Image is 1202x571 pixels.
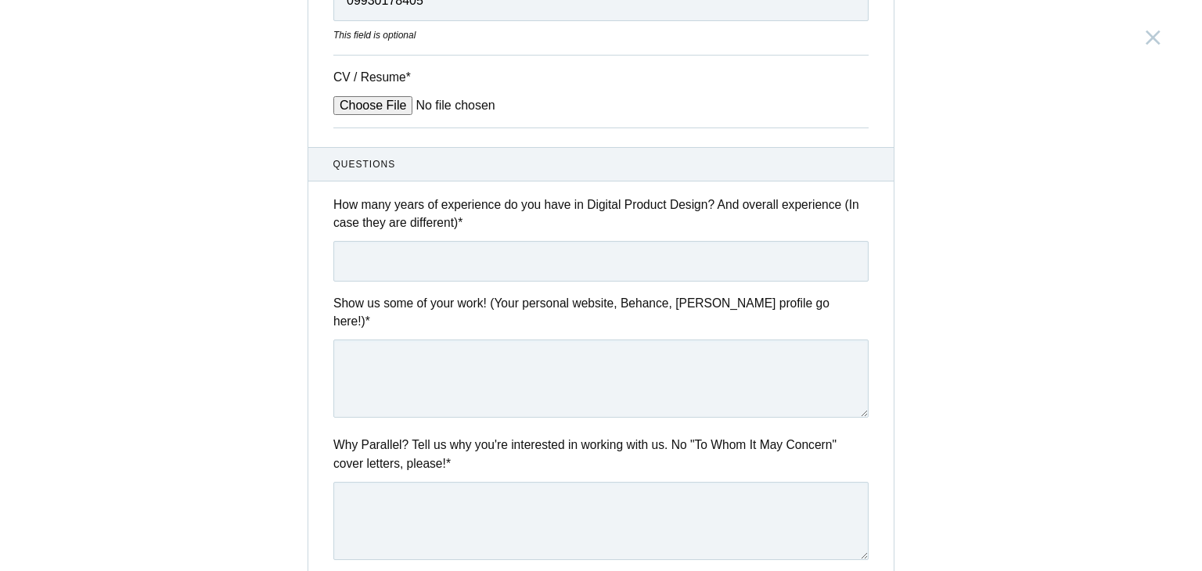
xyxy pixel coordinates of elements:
[333,294,869,331] label: Show us some of your work! (Your personal website, Behance, [PERSON_NAME] profile go here!)
[333,436,869,472] label: Why Parallel? Tell us why you're interested in working with us. No "To Whom It May Concern" cover...
[333,68,451,86] label: CV / Resume
[333,157,869,171] span: Questions
[333,28,869,42] div: This field is optional
[333,196,869,232] label: How many years of experience do you have in Digital Product Design? And overall experience (In ca...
